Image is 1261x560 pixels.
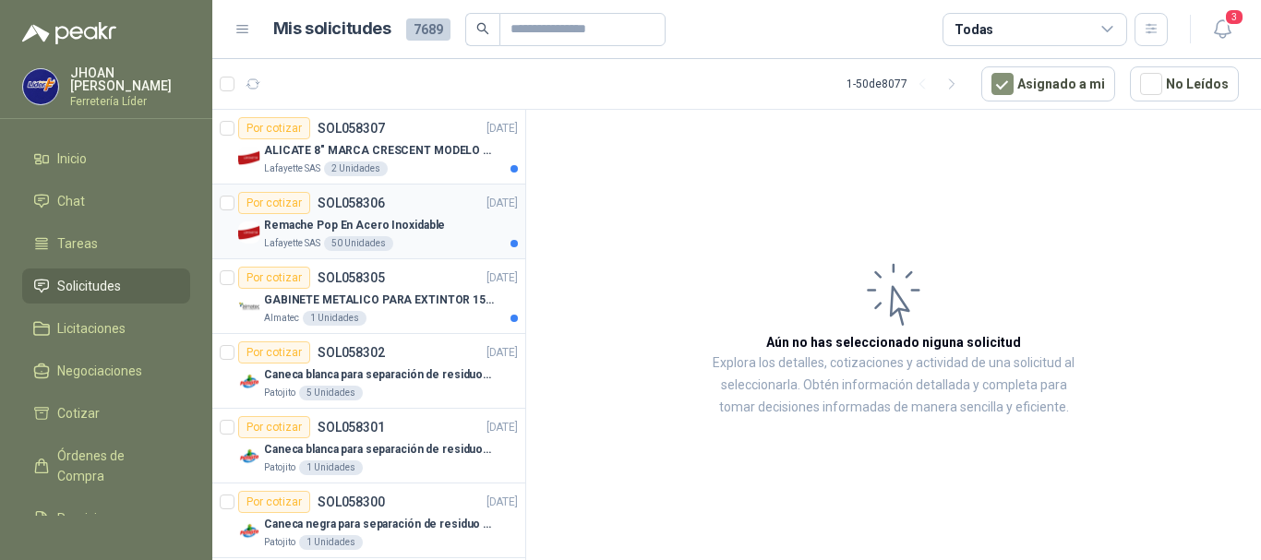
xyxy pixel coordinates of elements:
h3: Aún no has seleccionado niguna solicitud [766,332,1021,352]
a: Órdenes de Compra [22,438,190,494]
p: Patojito [264,460,295,475]
p: GABINETE METALICO PARA EXTINTOR 15 LB [264,292,494,309]
img: Company Logo [23,69,58,104]
div: 2 Unidades [324,161,388,176]
p: [DATE] [486,120,518,137]
a: Cotizar [22,396,190,431]
span: Órdenes de Compra [57,446,173,486]
span: 7689 [406,18,450,41]
img: Company Logo [238,221,260,244]
button: 3 [1206,13,1239,46]
a: Inicio [22,141,190,176]
span: Licitaciones [57,318,126,339]
img: Company Logo [238,296,260,318]
a: Tareas [22,226,190,261]
div: Por cotizar [238,192,310,214]
p: Lafayette SAS [264,161,320,176]
a: Por cotizarSOL058300[DATE] Company LogoCaneca negra para separación de residuo 55 LTPatojito1 Uni... [212,483,525,558]
p: Lafayette SAS [264,236,320,251]
p: Caneca negra para separación de residuo 55 LT [264,516,494,533]
div: Todas [955,19,993,40]
p: Ferretería Líder [70,96,190,107]
span: Remisiones [57,508,126,529]
button: Asignado a mi [981,66,1115,101]
p: [DATE] [486,344,518,362]
div: 1 Unidades [299,535,363,550]
span: Negociaciones [57,361,142,381]
div: 1 Unidades [299,460,363,475]
p: Almatec [264,311,299,326]
div: 1 - 50 de 8077 [847,69,967,99]
a: Remisiones [22,501,190,536]
span: Solicitudes [57,276,121,296]
a: Chat [22,184,190,219]
p: Caneca blanca para separación de residuos 121 LT [264,366,494,384]
a: Por cotizarSOL058305[DATE] Company LogoGABINETE METALICO PARA EXTINTOR 15 LBAlmatec1 Unidades [212,259,525,334]
p: SOL058301 [318,421,385,434]
p: Patojito [264,386,295,400]
button: No Leídos [1130,66,1239,101]
a: Por cotizarSOL058301[DATE] Company LogoCaneca blanca para separación de residuos 10 LTPatojito1 U... [212,409,525,483]
span: 3 [1224,8,1244,26]
a: Licitaciones [22,311,190,346]
span: Chat [57,191,85,211]
div: Por cotizar [238,117,310,139]
div: Por cotizar [238,416,310,438]
div: Por cotizar [238,267,310,289]
p: Patojito [264,535,295,550]
span: search [476,22,489,35]
div: Por cotizar [238,341,310,363]
p: Explora los detalles, cotizaciones y actividad de una solicitud al seleccionarla. Obtén informaci... [711,352,1076,419]
p: Remache Pop En Acero Inoxidable [264,217,445,234]
a: Por cotizarSOL058302[DATE] Company LogoCaneca blanca para separación de residuos 121 LTPatojito5 ... [212,334,525,409]
p: SOL058300 [318,495,385,508]
a: Por cotizarSOL058307[DATE] Company LogoALICATE 8" MARCA CRESCENT MODELO 38008tvLafayette SAS2 Uni... [212,110,525,185]
img: Company Logo [238,147,260,169]
p: ALICATE 8" MARCA CRESCENT MODELO 38008tv [264,142,494,160]
p: [DATE] [486,494,518,511]
img: Company Logo [238,520,260,542]
span: Cotizar [57,403,100,423]
p: Caneca blanca para separación de residuos 10 LT [264,441,494,459]
span: Tareas [57,233,98,254]
p: [DATE] [486,195,518,212]
a: Solicitudes [22,268,190,304]
a: Por cotizarSOL058306[DATE] Company LogoRemache Pop En Acero InoxidableLafayette SAS50 Unidades [212,185,525,259]
h1: Mis solicitudes [273,16,391,42]
p: [DATE] [486,269,518,287]
div: 1 Unidades [303,311,366,326]
p: SOL058302 [318,346,385,359]
img: Company Logo [238,446,260,468]
img: Logo peakr [22,22,116,44]
p: SOL058305 [318,271,385,284]
p: SOL058307 [318,122,385,135]
div: 50 Unidades [324,236,393,251]
span: Inicio [57,149,87,169]
p: JHOAN [PERSON_NAME] [70,66,190,92]
div: 5 Unidades [299,386,363,400]
img: Company Logo [238,371,260,393]
p: SOL058306 [318,197,385,209]
p: [DATE] [486,419,518,436]
a: Negociaciones [22,353,190,388]
div: Por cotizar [238,491,310,513]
